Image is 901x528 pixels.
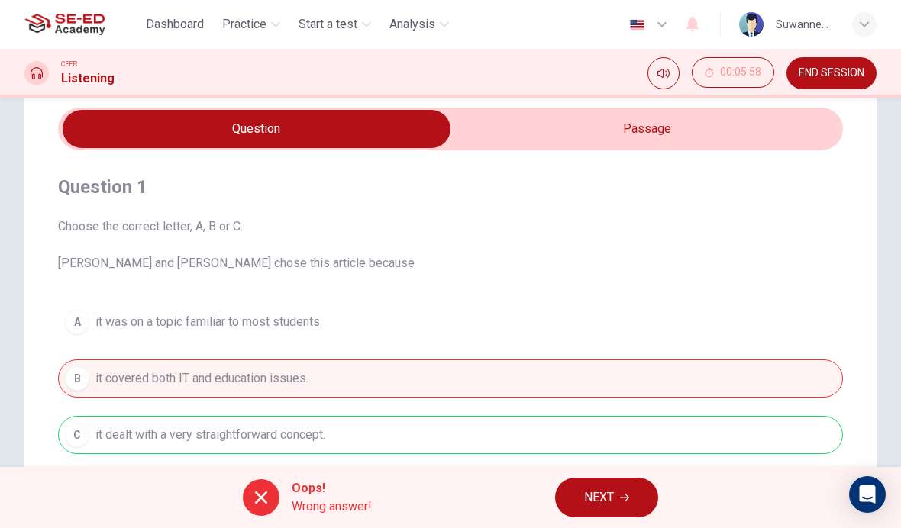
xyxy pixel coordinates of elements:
button: END SESSION [786,57,877,89]
span: Dashboard [146,15,204,34]
div: Open Intercom Messenger [849,476,886,513]
h1: Listening [61,69,115,88]
a: SE-ED Academy logo [24,9,140,40]
button: Start a test [292,11,377,38]
img: SE-ED Academy logo [24,9,105,40]
span: NEXT [584,487,614,508]
button: Practice [216,11,286,38]
img: Profile picture [739,12,764,37]
span: Analysis [389,15,435,34]
button: Dashboard [140,11,210,38]
h4: Question 1 [58,175,843,199]
span: Oops! [292,479,372,497]
span: CEFR [61,59,77,69]
img: en [628,19,647,31]
button: NEXT [555,478,658,517]
button: Analysis [383,11,455,38]
button: 00:05:58 [692,57,774,88]
span: Wrong answer! [292,497,372,516]
div: Suwannee Panalaicheewin [776,15,834,34]
div: Mute [647,57,680,89]
span: END SESSION [799,67,864,79]
span: Choose the correct letter, A, B or C. [PERSON_NAME] and [PERSON_NAME] chose this article because [58,217,843,272]
span: 00:05:58 [720,66,761,79]
span: Practice [222,15,266,34]
span: Start a test [299,15,357,34]
div: Hide [692,57,774,89]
